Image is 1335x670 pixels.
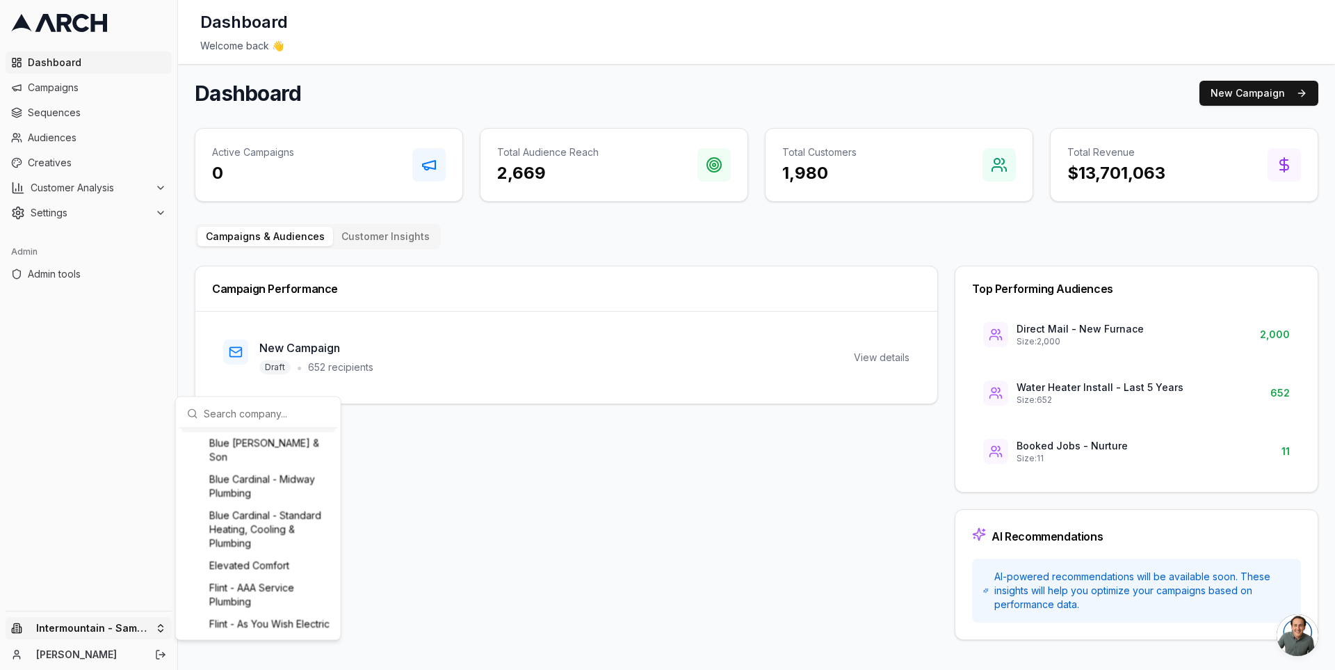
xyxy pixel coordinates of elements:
input: Search company... [204,399,330,427]
div: Blue [PERSON_NAME] & Son [181,432,335,468]
div: Flint - As You Wish Electric [181,613,335,635]
div: Elevated Comfort [181,555,335,577]
div: Blue Cardinal - Standard Heating, Cooling & Plumbing [181,504,335,555]
div: Suggestions [179,428,338,637]
div: Flint - AAA Service Plumbing [181,577,335,613]
div: Blue Cardinal - Midway Plumbing [181,468,335,504]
